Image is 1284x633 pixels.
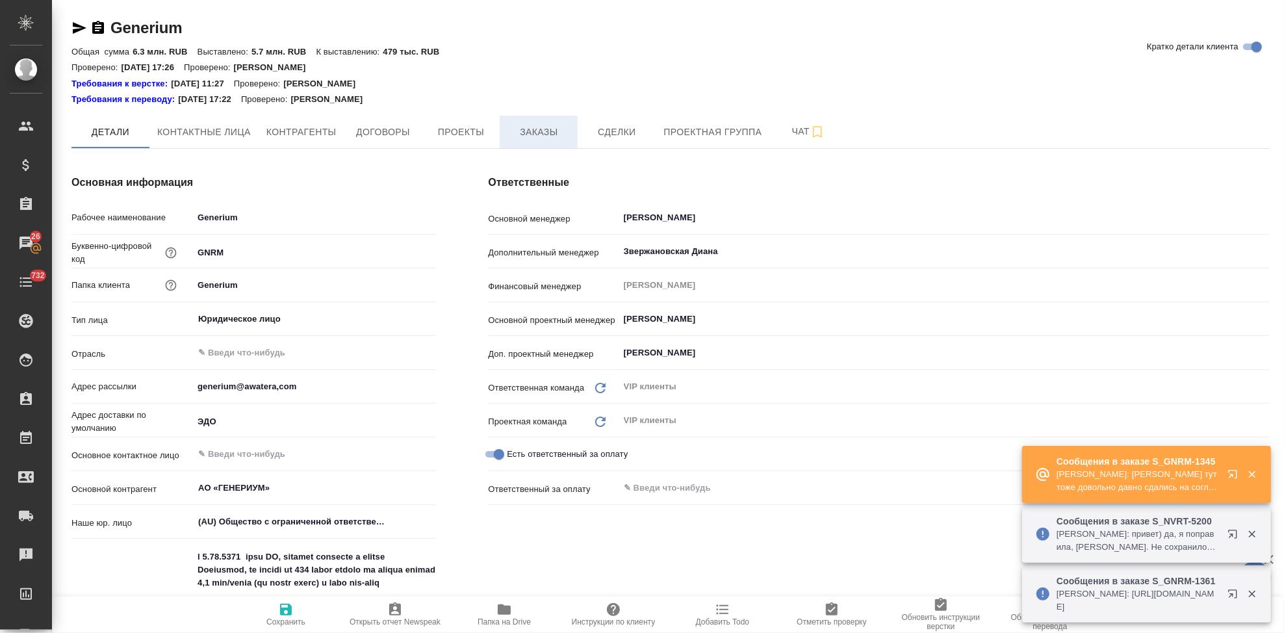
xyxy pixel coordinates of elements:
[1263,352,1265,354] button: Open
[429,352,431,354] button: Open
[71,409,193,435] p: Адрес доставки по умолчанию
[71,240,162,266] p: Буквенно-цифровой код
[797,617,866,627] span: Отметить проверку
[1003,613,1097,631] span: Обновить инструкции перевода
[251,47,316,57] p: 5.7 млн. RUB
[71,211,193,224] p: Рабочее наименование
[488,348,618,361] p: Доп. проектный менеджер
[383,47,449,57] p: 479 тыс. RUB
[1239,588,1265,600] button: Закрыть
[71,93,178,106] div: Нажми, чтобы открыть папку с инструкцией
[23,230,48,243] span: 26
[488,483,590,496] p: Ответственный за оплату
[316,47,383,57] p: К выставлению:
[559,597,668,633] button: Инструкции по клиенту
[266,124,337,140] span: Контрагенты
[162,277,179,294] button: Название для папки на drive. Если его не заполнить, мы не сможем создать папку для клиента
[1057,468,1219,494] p: [PERSON_NAME]: [PERSON_NAME] тут тоже довольно давно сдались на соглас, может напомнить клиенту?
[79,124,142,140] span: Детали
[71,175,436,190] h4: Основная информация
[193,208,436,227] input: ✎ Введи что-нибудь
[171,77,234,90] p: [DATE] 11:27
[193,412,436,431] input: ✎ Введи что-нибудь
[231,597,340,633] button: Сохранить
[1263,250,1265,253] button: Open
[157,124,251,140] span: Контактные лица
[488,280,618,293] p: Финансовый менеджер
[430,124,492,140] span: Проекты
[3,266,49,298] a: 732
[1220,461,1251,493] button: Открыть в новой вкладке
[340,597,450,633] button: Открыть отчет Newspeak
[71,483,193,496] p: Основной контрагент
[777,123,840,140] span: Чат
[290,93,372,106] p: [PERSON_NAME]
[71,348,193,361] p: Отрасль
[1057,515,1219,528] p: Сообщения в заказе S_NVRT-5200
[71,449,193,462] p: Основное контактное лицо
[197,446,389,462] input: ✎ Введи что-нибудь
[429,487,431,489] button: Open
[266,617,305,627] span: Сохранить
[23,269,53,282] span: 732
[71,517,193,530] p: Наше юр. лицо
[450,597,559,633] button: Папка на Drive
[198,47,251,57] p: Выставлено:
[696,617,749,627] span: Добавить Todo
[429,453,431,456] button: Open
[90,20,106,36] button: Скопировать ссылку
[71,279,130,292] p: Папка клиента
[488,415,567,428] p: Проектная команда
[71,93,178,106] a: Требования к переводу:
[162,244,179,261] button: Нужен для формирования номера заказа/сделки
[488,381,584,394] p: Ответственная команда
[810,124,825,140] svg: Подписаться
[3,227,49,259] a: 26
[668,597,777,633] button: Добавить Todo
[133,47,197,57] p: 6.3 млн. RUB
[429,318,431,320] button: Open
[71,47,133,57] p: Общая сумма
[1147,40,1239,53] span: Кратко детали клиента
[1057,455,1219,468] p: Сообщения в заказе S_GNRM-1345
[110,19,182,36] a: Generium
[1239,469,1265,480] button: Закрыть
[71,314,193,327] p: Тип лица
[241,93,291,106] p: Проверено:
[71,77,171,90] div: Нажми, чтобы открыть папку с инструкцией
[193,276,436,294] input: ✎ Введи что-нибудь
[429,521,431,523] button: Open
[71,77,171,90] a: Требования к верстке:
[193,243,436,262] input: ✎ Введи что-нибудь
[886,597,995,633] button: Обновить инструкции верстки
[184,62,234,72] p: Проверено:
[234,62,316,72] p: [PERSON_NAME]
[350,617,441,627] span: Открыть отчет Newspeak
[1057,588,1219,614] p: [PERSON_NAME]: [URL][DOMAIN_NAME]
[352,124,414,140] span: Договоры
[283,77,365,90] p: [PERSON_NAME]
[507,448,628,461] span: Есть ответственный за оплату
[1057,575,1219,588] p: Сообщения в заказе S_GNRM-1361
[507,124,570,140] span: Заказы
[623,480,1222,496] input: ✎ Введи что-нибудь
[995,597,1105,633] button: Обновить инструкции перевода
[1220,521,1251,552] button: Открыть в новой вкладке
[777,597,886,633] button: Отметить проверку
[1220,581,1251,612] button: Открыть в новой вкладке
[71,62,122,72] p: Проверено:
[488,314,618,327] p: Основной проектный менеджер
[478,617,531,627] span: Папка на Drive
[234,77,284,90] p: Проверено:
[193,377,436,396] input: ✎ Введи что-нибудь
[894,613,988,631] span: Обновить инструкции верстки
[1239,528,1265,540] button: Закрыть
[178,93,241,106] p: [DATE] 17:22
[488,246,618,259] p: Дополнительный менеджер
[488,213,618,226] p: Основной менеджер
[572,617,656,627] span: Инструкции по клиенту
[1263,318,1265,320] button: Open
[663,124,762,140] span: Проектная группа
[71,20,87,36] button: Скопировать ссылку для ЯМессенджера
[585,124,648,140] span: Сделки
